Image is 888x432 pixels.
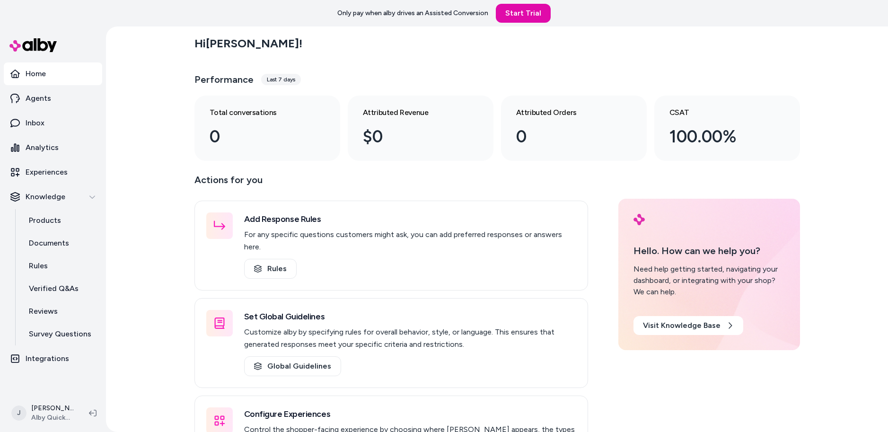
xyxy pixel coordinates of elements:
[4,161,102,184] a: Experiences
[4,112,102,134] a: Inbox
[363,107,463,118] h3: Attributed Revenue
[210,124,310,150] div: 0
[496,4,551,23] a: Start Trial
[26,93,51,104] p: Agents
[244,229,576,253] p: For any specific questions customers might ask, you can add preferred responses or answers here.
[669,124,770,150] div: 100.00%
[654,96,800,161] a: CSAT 100.00%
[633,264,785,298] div: Need help getting started, navigating your dashboard, or integrating with your shop? We can help.
[4,87,102,110] a: Agents
[516,124,616,150] div: 0
[244,326,576,351] p: Customize alby by specifying rules for overall behavior, style, or language. This ensures that ge...
[4,136,102,159] a: Analytics
[29,238,69,249] p: Documents
[4,185,102,208] button: Knowledge
[26,68,46,79] p: Home
[348,96,493,161] a: Attributed Revenue $0
[19,255,102,277] a: Rules
[633,316,743,335] a: Visit Knowledge Base
[29,215,61,226] p: Products
[363,124,463,150] div: $0
[194,96,340,161] a: Total conversations 0
[669,107,770,118] h3: CSAT
[26,191,65,203] p: Knowledge
[26,117,44,129] p: Inbox
[19,209,102,232] a: Products
[337,9,488,18] p: Only pay when alby drives an Assisted Conversion
[26,167,68,178] p: Experiences
[19,277,102,300] a: Verified Q&As
[26,353,69,364] p: Integrations
[244,310,576,323] h3: Set Global Guidelines
[31,404,74,413] p: [PERSON_NAME]
[244,356,341,376] a: Global Guidelines
[194,36,302,51] h2: Hi [PERSON_NAME] !
[210,107,310,118] h3: Total conversations
[31,413,74,423] span: Alby QuickStart Store
[26,142,59,153] p: Analytics
[633,214,645,225] img: alby Logo
[501,96,647,161] a: Attributed Orders 0
[29,306,58,317] p: Reviews
[244,407,576,421] h3: Configure Experiences
[4,347,102,370] a: Integrations
[29,283,79,294] p: Verified Q&As
[6,398,81,428] button: J[PERSON_NAME]Alby QuickStart Store
[4,62,102,85] a: Home
[633,244,785,258] p: Hello. How can we help you?
[516,107,616,118] h3: Attributed Orders
[244,212,576,226] h3: Add Response Rules
[194,73,254,86] h3: Performance
[19,323,102,345] a: Survey Questions
[11,406,26,421] span: J
[194,172,588,195] p: Actions for you
[19,232,102,255] a: Documents
[19,300,102,323] a: Reviews
[244,259,297,279] a: Rules
[29,260,48,272] p: Rules
[9,38,57,52] img: alby Logo
[261,74,301,85] div: Last 7 days
[29,328,91,340] p: Survey Questions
